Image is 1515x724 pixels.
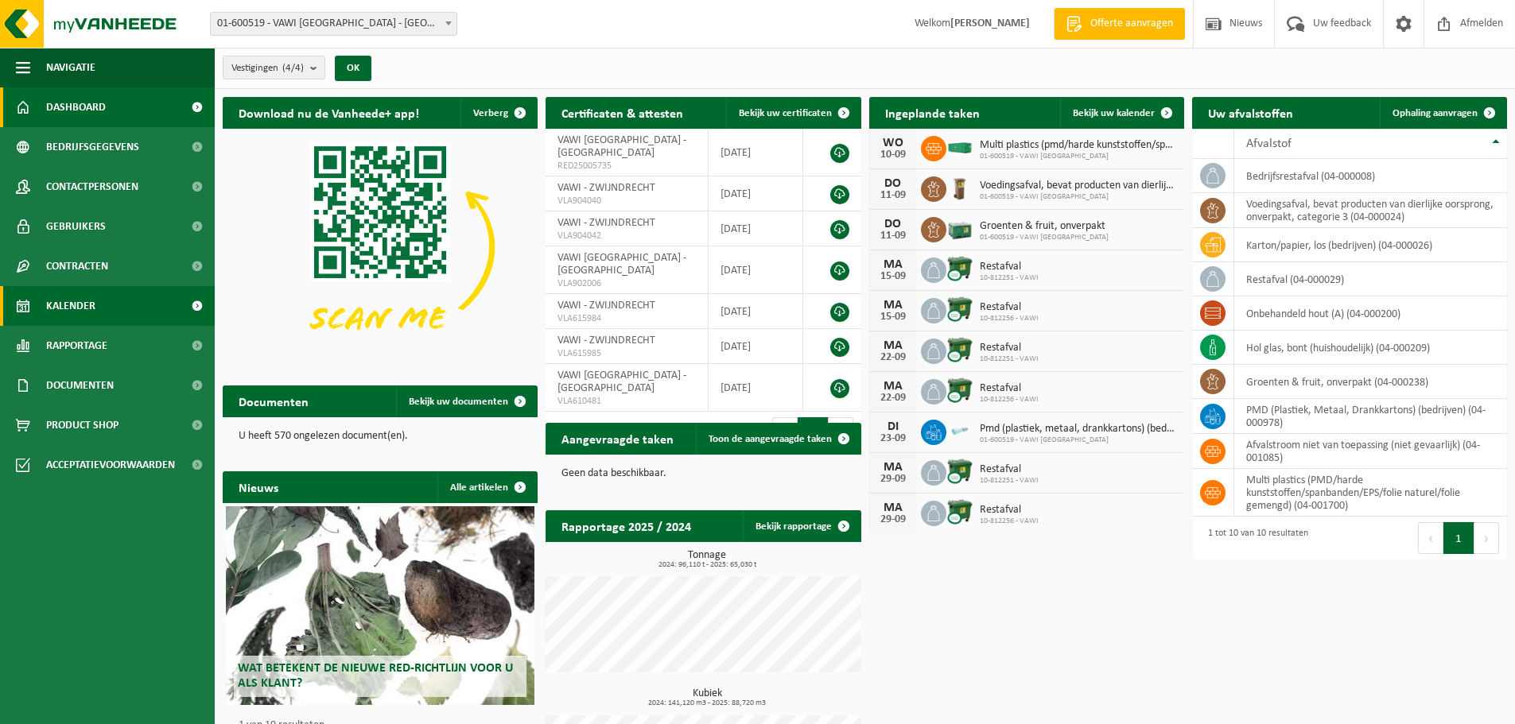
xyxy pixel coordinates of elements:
td: [DATE] [709,329,803,364]
div: 11-09 [877,190,909,201]
img: WB-1100-CU [946,377,973,404]
a: Bekijk uw documenten [396,385,536,417]
td: [DATE] [709,364,803,412]
img: WB-1100-CU [946,296,973,323]
td: [DATE] [709,129,803,176]
span: Afvalstof [1246,137,1292,150]
span: VAWI [GEOGRAPHIC_DATA] - [GEOGRAPHIC_DATA] [557,252,686,277]
h2: Nieuws [223,471,294,502]
div: 11-09 [877,230,909,242]
button: 1 [1443,522,1474,554]
td: voedingsafval, bevat producten van dierlijke oorsprong, onverpakt, categorie 3 (04-000024) [1234,193,1507,228]
div: 29-09 [877,514,909,525]
div: 23-09 [877,433,909,444]
span: VLA610481 [557,395,696,408]
span: Navigatie [46,48,95,87]
count: (4/4) [282,63,304,73]
h2: Aangevraagde taken [546,423,690,454]
span: Rapportage [46,326,107,366]
span: VAWI [GEOGRAPHIC_DATA] - [GEOGRAPHIC_DATA] [557,370,686,394]
h2: Certificaten & attesten [546,97,699,128]
a: Toon de aangevraagde taken [696,423,860,455]
h3: Kubiek [554,688,860,707]
img: LP-SK-00060-HPE-11 [946,417,973,444]
td: restafval (04-000029) [1234,262,1507,296]
span: Acceptatievoorwaarden [46,445,175,485]
span: VAWI - ZWIJNDRECHT [557,217,655,229]
p: Geen data beschikbaar. [561,468,845,479]
span: 2024: 96,110 t - 2025: 65,030 t [554,561,860,569]
span: Bedrijfsgegevens [46,127,139,167]
td: [DATE] [709,176,803,211]
a: Alle artikelen [437,471,536,503]
div: 22-09 [877,393,909,404]
h2: Uw afvalstoffen [1192,97,1309,128]
span: Groenten & fruit, onverpakt [980,220,1109,233]
span: Bekijk uw certificaten [739,108,832,118]
img: PB-LB-0680-HPE-GN-01 [946,215,973,242]
div: MA [877,501,909,514]
span: Offerte aanvragen [1086,16,1177,32]
img: Download de VHEPlus App [223,129,538,365]
span: Restafval [980,463,1039,476]
span: 10-812251 - VAWI [980,273,1039,283]
div: MA [877,380,909,393]
div: 10-09 [877,149,909,161]
img: WB-1100-CU [946,255,973,282]
button: Vestigingen(4/4) [223,56,325,79]
h3: Tonnage [554,550,860,569]
div: MA [877,339,909,352]
span: VLA615985 [557,347,696,360]
td: afvalstroom niet van toepassing (niet gevaarlijk) (04-001085) [1234,434,1507,469]
td: [DATE] [709,211,803,246]
img: WB-0140-HPE-BN-01 [946,174,973,201]
span: Gebruikers [46,207,106,246]
span: Contracten [46,246,108,286]
span: 01-600519 - VAWI [GEOGRAPHIC_DATA] [980,152,1176,161]
td: [DATE] [709,246,803,294]
span: 01-600519 - VAWI NV - ANTWERPEN [211,13,456,35]
span: 10-812256 - VAWI [980,314,1039,323]
span: Toon de aangevraagde taken [709,434,832,444]
div: 22-09 [877,352,909,363]
h2: Documenten [223,385,324,416]
a: Offerte aanvragen [1054,8,1185,40]
span: 10-812251 - VAWI [980,354,1039,364]
button: OK [335,56,371,81]
img: WB-1100-CU [946,336,973,363]
span: 2024: 141,120 m3 - 2025: 88,720 m3 [554,699,860,707]
span: Multi plastics (pmd/harde kunststoffen/spanbanden/eps/folie naturel/folie gemeng... [980,139,1176,152]
a: Bekijk uw kalender [1060,97,1183,129]
span: Pmd (plastiek, metaal, drankkartons) (bedrijven) [980,423,1176,436]
div: WO [877,137,909,149]
span: VAWI - ZWIJNDRECHT [557,335,655,347]
span: 10-812256 - VAWI [980,517,1039,526]
span: Documenten [46,366,114,405]
span: Voedingsafval, bevat producten van dierlijke oorsprong, onverpakt, categorie 3 [980,180,1176,192]
span: VLA904042 [557,230,696,242]
td: hol glas, bont (huishoudelijk) (04-000209) [1234,331,1507,365]
span: VLA904040 [557,195,696,207]
span: VAWI [GEOGRAPHIC_DATA] - [GEOGRAPHIC_DATA] [557,134,686,159]
td: [DATE] [709,294,803,329]
span: Product Shop [46,405,118,445]
img: WB-1100-CU [946,498,973,525]
span: Bekijk uw kalender [1073,108,1155,118]
img: HK-XC-30-GN-00 [946,140,973,154]
span: Restafval [980,382,1039,395]
span: 01-600519 - VAWI [GEOGRAPHIC_DATA] [980,233,1109,242]
span: VAWI - ZWIJNDRECHT [557,182,655,194]
div: MA [877,299,909,312]
td: multi plastics (PMD/harde kunststoffen/spanbanden/EPS/folie naturel/folie gemengd) (04-001700) [1234,469,1507,517]
span: Restafval [980,301,1039,314]
h2: Rapportage 2025 / 2024 [546,510,707,541]
div: DI [877,420,909,433]
span: Verberg [473,108,508,118]
span: 10-812251 - VAWI [980,476,1039,486]
span: Bekijk uw documenten [409,397,508,407]
div: 15-09 [877,312,909,323]
a: Bekijk rapportage [743,510,860,542]
button: Verberg [460,97,536,129]
span: RED25005735 [557,160,696,172]
div: MA [877,258,909,271]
